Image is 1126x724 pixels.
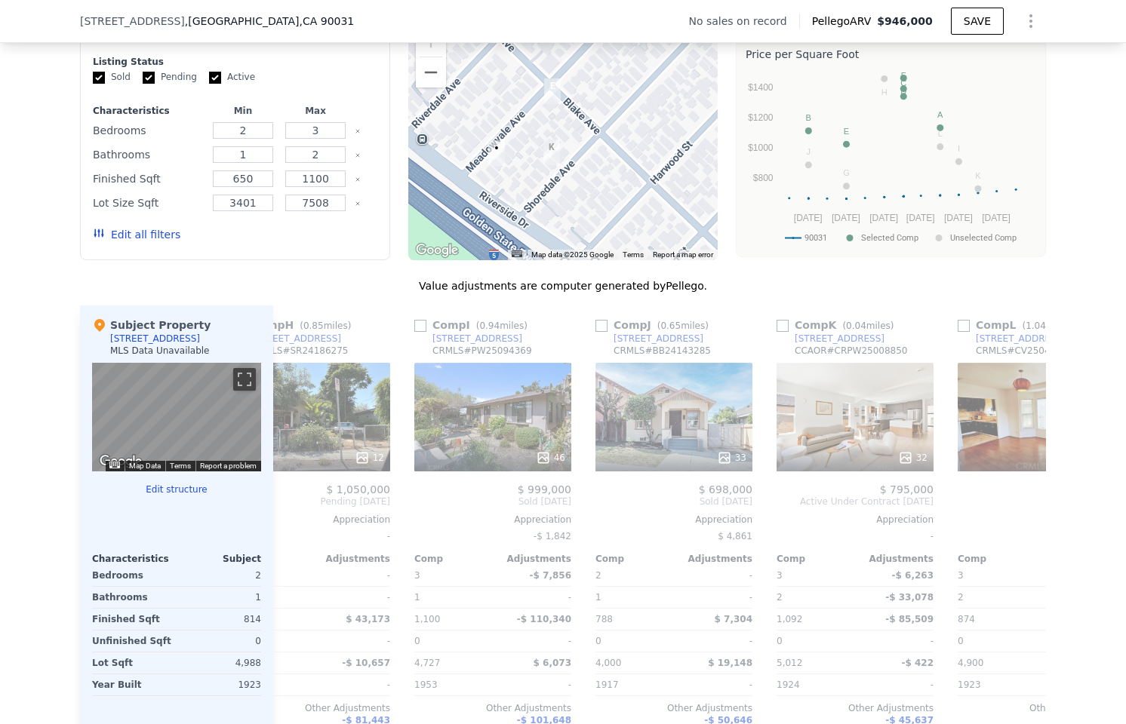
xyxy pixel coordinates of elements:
span: 0.65 [660,321,681,331]
button: Edit all filters [93,227,180,242]
div: Comp L [958,318,1080,333]
div: 2249 Shoredale Ave [543,140,560,165]
text: G [843,168,850,177]
div: 814 [180,609,261,630]
div: CRMLS # CV25045507 [976,345,1073,357]
span: 3 [414,570,420,581]
div: Comp H [233,318,357,333]
label: Active [209,71,255,84]
input: Sold [93,72,105,84]
span: 1.04 [1026,321,1046,331]
div: Other Adjustments [233,702,390,714]
span: , [GEOGRAPHIC_DATA] [185,14,354,29]
div: Unfinished Sqft [92,630,174,652]
span: 0 [414,636,420,646]
a: Open this area in Google Maps (opens a new window) [412,241,462,260]
div: - [315,630,390,652]
text: Selected Comp [861,233,918,243]
img: Google [412,241,462,260]
span: $ 795,000 [880,483,934,495]
div: [STREET_ADDRESS] [432,333,522,345]
span: -$ 7,856 [530,570,571,581]
div: - [858,630,934,652]
div: Map [92,363,261,471]
span: Sold [DATE] [414,495,571,508]
div: Adjustments [312,553,390,565]
text: E [844,127,849,136]
span: 2 [595,570,601,581]
div: A chart. [746,65,1036,253]
div: Bedrooms [92,565,174,586]
div: - [315,587,390,608]
div: CRMLS # SR24186275 [251,345,348,357]
div: - [677,674,752,695]
div: Comp [414,553,493,565]
div: Characteristics [93,105,204,117]
div: [STREET_ADDRESS] [795,333,884,345]
a: [STREET_ADDRESS] [414,333,522,345]
span: -$ 6,263 [892,570,934,581]
div: 1 [595,587,671,608]
span: ( miles) [294,321,357,331]
div: - [1039,630,1115,652]
div: Bedrooms [93,120,204,141]
div: - [233,526,390,547]
div: 1917 [595,674,671,695]
div: 2 [958,587,1033,608]
a: [STREET_ADDRESS] [777,333,884,345]
div: Lot Sqft [92,652,174,673]
div: Other Adjustments [958,702,1115,714]
div: CRMLS # BB24143285 [614,345,711,357]
span: 0.94 [479,321,500,331]
div: 2232 Meadowvale Ave [488,140,505,166]
div: 2 [180,565,261,586]
div: 1923 [180,674,261,695]
a: Open this area in Google Maps (opens a new window) [96,452,146,471]
span: $ 698,000 [699,483,752,495]
div: - [677,630,752,652]
button: Show Options [1016,6,1046,36]
img: Google [96,452,146,471]
div: 12 [355,450,384,465]
text: F [901,71,906,80]
text: $1200 [748,112,774,123]
span: 0 [595,636,601,646]
div: CRMLS # PW25094369 [432,345,532,357]
span: $ 4,861 [718,531,752,541]
div: Appreciation [777,514,934,526]
div: Comp J [595,318,715,333]
div: Value adjustments are computer generated by Pellego . [80,278,1046,293]
span: -$ 33,078 [885,592,934,603]
div: Adjustments [493,553,571,565]
div: Finished Sqft [93,168,204,189]
button: Toggle fullscreen view [233,368,256,391]
div: Adjustments [674,553,752,565]
div: - [496,587,571,608]
div: Finished Sqft [92,609,174,630]
div: - [315,674,390,695]
span: $ 7,304 [715,614,752,624]
span: 0.85 [303,321,324,331]
div: Subject [177,553,261,565]
text: [DATE] [832,213,860,223]
div: - [496,674,571,695]
label: Sold [93,71,131,84]
text: [DATE] [794,213,823,223]
div: Comp I [414,318,534,333]
div: Appreciation [595,514,752,526]
button: Clear [355,201,361,207]
div: 1 [180,587,261,608]
div: Bathrooms [93,144,204,165]
div: Comp [595,553,674,565]
span: $ 1,050,000 [326,483,390,495]
label: Pending [143,71,197,84]
div: 46 [536,450,565,465]
a: Terms [623,250,644,259]
div: - [1039,674,1115,695]
text: L [938,129,943,138]
text: [DATE] [906,213,935,223]
div: Comp [777,553,855,565]
span: 874 [958,614,975,624]
text: [DATE] [982,213,1011,223]
div: 32 [898,450,928,465]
